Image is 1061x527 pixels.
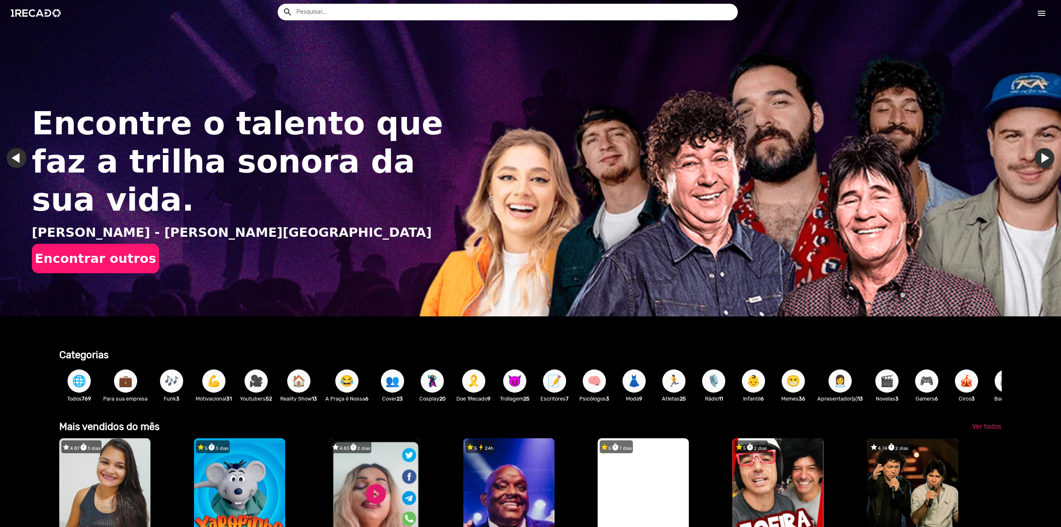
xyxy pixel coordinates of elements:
button: 🧠 [583,369,606,393]
b: 3 [176,396,179,402]
p: Atletas [658,395,690,403]
span: 🎙️ [707,369,721,393]
button: 💪 [202,369,225,393]
b: 7 [566,396,569,402]
span: 🏃 [667,369,681,393]
a: Ir para o próximo slide [1034,148,1054,168]
span: 💼 [119,369,133,393]
button: Example home icon [280,4,294,19]
span: 🎮 [920,369,934,393]
span: 🏠 [292,369,306,393]
b: 23 [397,396,403,402]
p: [PERSON_NAME] - [PERSON_NAME][GEOGRAPHIC_DATA] [32,223,456,242]
span: 👥 [385,369,400,393]
button: 🏃 [662,369,686,393]
p: Cosplay [417,395,448,403]
p: Motivacional [196,395,232,403]
button: 👩‍💼 [828,369,852,393]
span: 🦹🏼‍♀️ [425,369,439,393]
b: 13 [312,396,317,402]
span: 😁 [786,369,800,393]
b: 9 [639,396,642,402]
button: 💼 [114,369,137,393]
b: 31 [226,396,232,402]
p: Gamers [911,395,942,403]
b: 6 [761,396,764,402]
p: Bandas [991,395,1022,403]
h1: Encontre o talento que faz a trilha sonora da sua vida. [32,104,446,219]
button: 🎗️ [462,369,485,393]
span: 🎶 [165,369,179,393]
p: Escritores [539,395,570,403]
b: 3 [895,396,899,402]
button: 🎮 [915,369,938,393]
span: 😂 [340,369,354,393]
b: 52 [266,396,272,402]
p: Reality Show [280,395,317,403]
input: Pesquisar... [290,4,738,20]
span: Ver todos [972,423,1001,430]
button: 🏠 [287,369,310,393]
span: 💪 [207,369,221,393]
b: 6 [365,396,368,402]
p: Todos [63,395,95,403]
button: 👶 [742,369,765,393]
p: Doe 1Recado [456,395,491,403]
p: Memes [778,395,809,403]
button: 🎪 [955,369,978,393]
button: 😁 [782,369,805,393]
p: A Praça é Nossa [325,395,368,403]
p: Cover [377,395,408,403]
button: 🥁 [995,369,1018,393]
span: 🎪 [959,369,974,393]
span: 🥁 [999,369,1013,393]
span: 🎗️ [467,369,481,393]
b: 25 [523,396,530,402]
p: Youtubers [240,395,272,403]
b: 25 [680,396,686,402]
span: 📝 [547,369,562,393]
p: Rádio [698,395,729,403]
b: Categorias [59,349,109,361]
button: 🎥 [245,369,268,393]
p: Circo [951,395,982,403]
button: 📝 [543,369,566,393]
button: 🎬 [875,369,899,393]
p: Trollagem [499,395,530,403]
p: Moda [618,395,650,403]
b: 3 [971,396,975,402]
b: 6 [935,396,938,402]
b: 36 [799,396,805,402]
b: 9 [487,396,491,402]
button: 👥 [381,369,404,393]
button: 🦹🏼‍♀️ [421,369,444,393]
b: 11 [719,396,723,402]
span: 🎬 [880,369,894,393]
a: Ir para o último slide [7,148,27,168]
span: 🌐 [72,369,86,393]
button: 🌐 [68,369,91,393]
b: 20 [439,396,446,402]
mat-icon: Início [1037,8,1046,18]
button: 🎙️ [702,369,725,393]
span: 🎥 [249,369,263,393]
span: 👶 [746,369,761,393]
button: Encontrar outros [32,244,159,274]
span: 🧠 [587,369,601,393]
span: 👗 [627,369,641,393]
span: 👩‍💼 [833,369,847,393]
span: 😈 [508,369,522,393]
p: Para sua empresa [103,395,148,403]
b: Mais vendidos do mês [59,421,160,432]
p: Novelas [871,395,903,403]
button: 👗 [623,369,646,393]
b: 769 [82,396,91,402]
p: Funk [156,395,187,403]
p: Apresentador(a) [817,395,863,403]
b: 13 [858,396,863,402]
button: 🎶 [160,369,183,393]
button: 😂 [335,369,359,393]
p: Psicólogos [579,395,610,403]
button: 😈 [503,369,526,393]
mat-icon: Example home icon [283,7,293,17]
